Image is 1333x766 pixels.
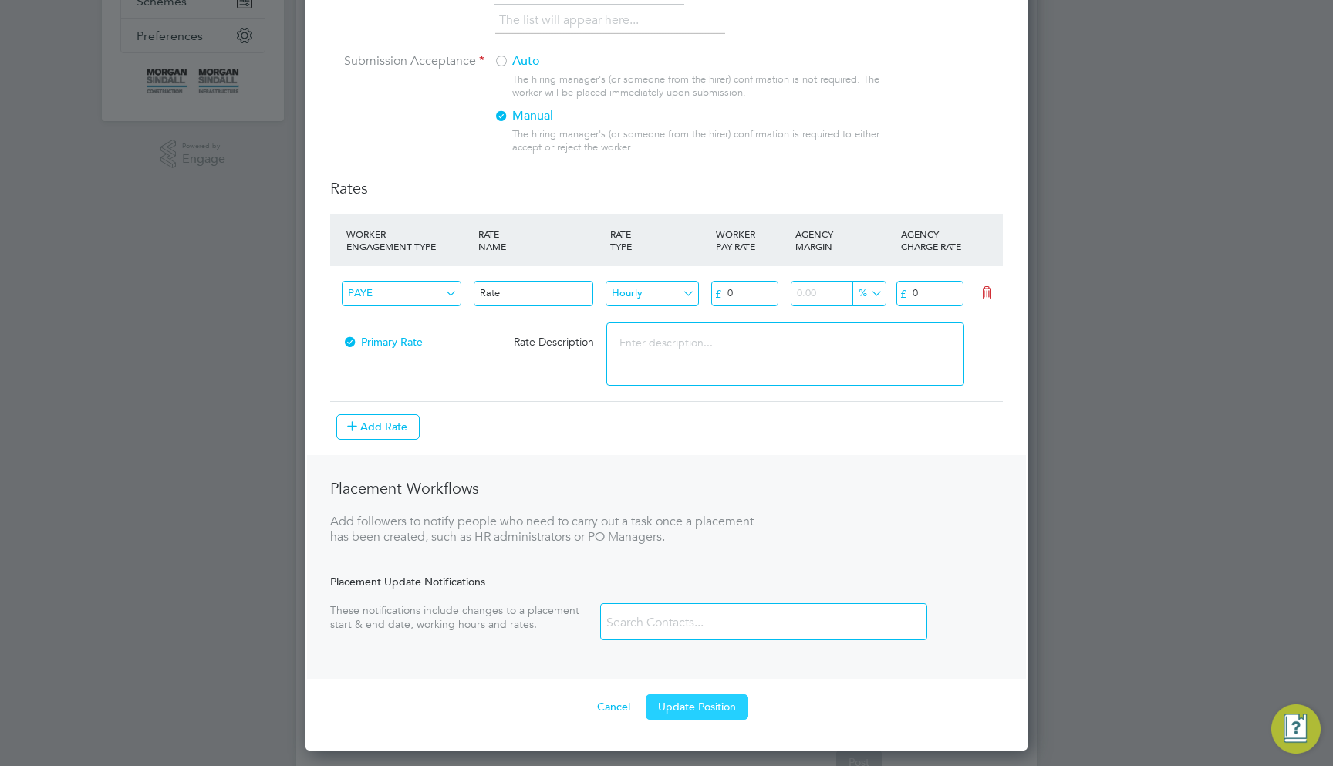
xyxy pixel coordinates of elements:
input: Search for... [852,281,886,306]
span: Rate Description [514,335,594,349]
h3: Placement Workflows [330,478,754,498]
div: The hiring manager's (or someone from the hirer) confirmation is not required. The worker will be... [512,73,887,100]
label: Submission Acceptance [330,53,484,69]
div: AGENCY CHARGE RATE [897,220,977,260]
div: The hiring manager's (or someone from the hirer) confirmation is required to either accept or rej... [512,128,887,154]
h3: Rates [330,178,1003,198]
input: Select one [342,281,461,306]
div: AGENCY MARGIN [791,220,897,260]
li: The list will appear here... [499,10,645,31]
label: Auto [494,53,876,69]
div: These notifications include changes to a placement start & end date, working hours and rates. [330,603,600,631]
input: 0.00 [896,281,963,306]
button: Engage Resource Center [1271,704,1321,754]
button: Add Rate [336,414,420,439]
button: Cancel [585,694,643,719]
input: Select one [606,281,699,306]
div: Add followers to notify people who need to carry out a task once a placement has been created, su... [330,514,754,546]
div: £ [897,284,909,304]
div: RATE NAME [474,220,606,260]
label: Manual [494,108,876,124]
input: 0.00 [711,281,778,306]
div: WORKER PAY RATE [712,220,791,260]
div: WORKER ENGAGEMENT TYPE [343,220,474,260]
input: Enter rate name... [474,281,593,306]
span: Primary Rate [343,335,423,349]
input: 0.00 [791,281,884,306]
div: Placement Update Notifications [330,575,1003,589]
input: Search Contacts... [601,609,785,636]
button: Update Position [646,694,748,719]
div: £ [712,284,724,304]
div: RATE TYPE [606,220,712,260]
